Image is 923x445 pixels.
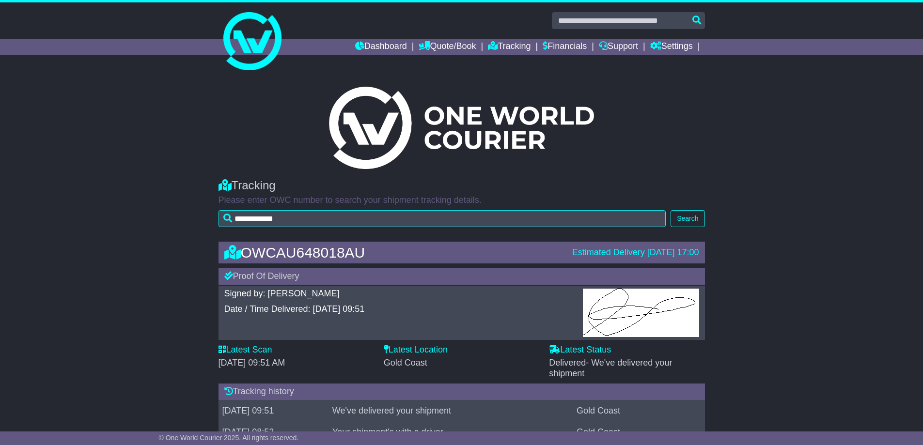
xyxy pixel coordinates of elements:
span: Delivered [549,358,672,378]
label: Latest Status [549,345,611,355]
div: Date / Time Delivered: [DATE] 09:51 [224,304,573,315]
button: Search [671,210,704,227]
td: Gold Coast [573,421,704,443]
a: Tracking [488,39,531,55]
a: Settings [650,39,693,55]
td: We've delivered your shipment [329,400,573,421]
td: Gold Coast [573,400,704,421]
p: Please enter OWC number to search your shipment tracking details. [219,195,705,206]
div: Estimated Delivery [DATE] 17:00 [572,247,699,258]
td: [DATE] 08:52 [219,421,329,443]
a: Dashboard [355,39,407,55]
a: Support [599,39,638,55]
span: - We've delivered your shipment [549,358,672,378]
img: Light [329,87,594,169]
label: Latest Scan [219,345,272,355]
td: Your shipment's with a driver [329,421,573,443]
a: Financials [543,39,587,55]
span: [DATE] 09:51 AM [219,358,285,368]
div: Tracking [219,179,705,193]
div: Signed by: [PERSON_NAME] [224,289,573,299]
td: [DATE] 09:51 [219,400,329,421]
span: Gold Coast [384,358,427,368]
a: Quote/Book [419,39,476,55]
div: Tracking history [219,384,705,400]
div: Proof Of Delivery [219,268,705,285]
img: GetPodImagePublic [583,289,699,337]
label: Latest Location [384,345,448,355]
div: OWCAU648018AU [219,245,567,261]
span: © One World Courier 2025. All rights reserved. [159,434,299,442]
